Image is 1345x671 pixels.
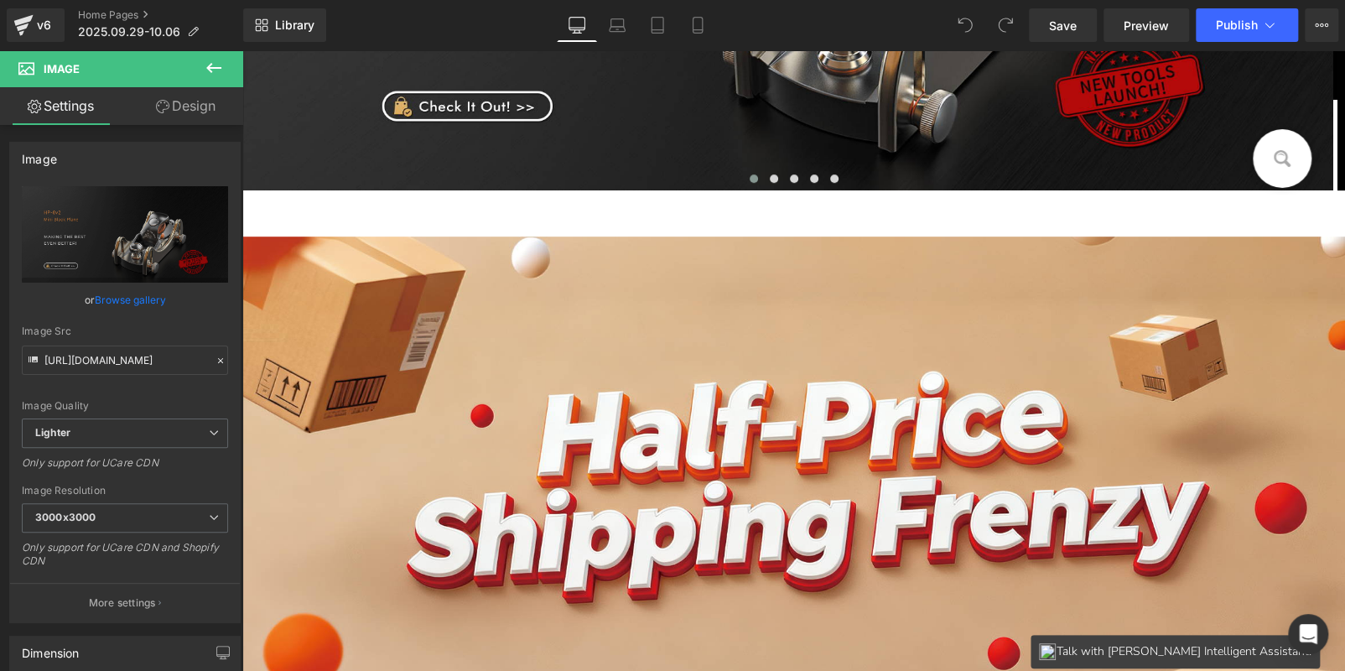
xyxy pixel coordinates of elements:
div: Image Resolution [22,485,228,497]
button: Redo [989,8,1022,42]
span: Save [1049,17,1077,34]
b: Lighter [35,426,70,439]
div: Only support for UCare CDN [22,456,228,481]
b: 3000x3000 [35,511,96,523]
span: 2025.09.29-10.06 [78,25,180,39]
div: Open Intercom Messenger [1288,614,1328,654]
a: Preview [1104,8,1189,42]
div: v6 [34,14,55,36]
span: Talk with [PERSON_NAME] Intelligent Assistant. [814,593,1069,610]
button: Publish [1196,8,1298,42]
div: Image [22,143,57,166]
a: Laptop [597,8,637,42]
a: Mobile [678,8,718,42]
button: More settings [10,583,240,622]
a: Talk with [PERSON_NAME] Intelligent Assistant. [788,585,1078,618]
div: Dimension [22,637,80,660]
div: Image Quality [22,400,228,412]
a: Tablet [637,8,678,42]
input: Link [22,346,228,375]
img: client-btn.png [797,593,813,610]
a: Home Pages [78,8,243,22]
a: Desktop [557,8,597,42]
span: Library [275,18,314,33]
p: More settings [89,596,156,611]
span: Publish [1216,18,1258,32]
a: Design [125,87,247,125]
button: Undo [948,8,982,42]
div: Image Src [22,325,228,337]
a: Browse gallery [95,285,166,315]
span: Preview [1124,17,1169,34]
button: More [1305,8,1338,42]
div: Only support for UCare CDN and Shopify CDN [22,541,228,579]
a: v6 [7,8,65,42]
a: New Library [243,8,326,42]
iframe: To enrich screen reader interactions, please activate Accessibility in Grammarly extension settings [242,50,1345,671]
span: Image [44,62,80,75]
div: or [22,291,228,309]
